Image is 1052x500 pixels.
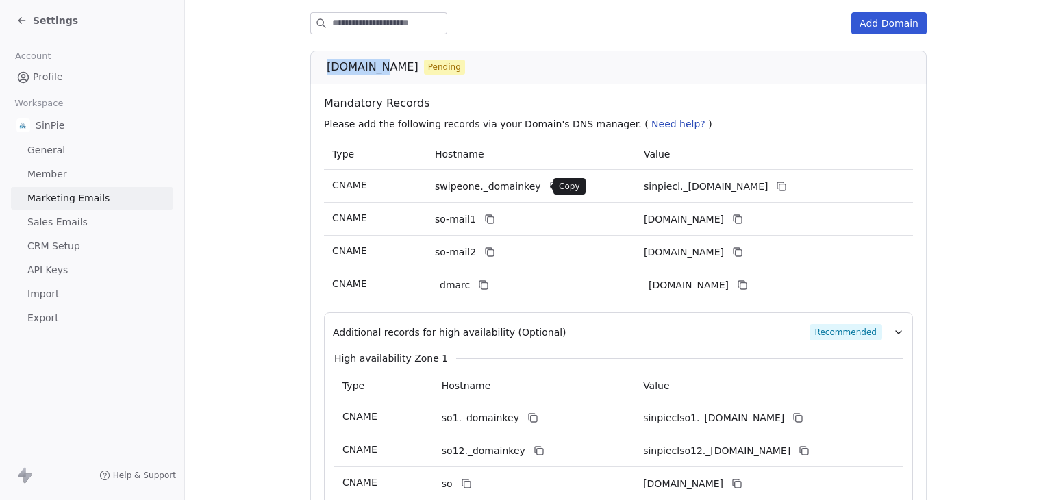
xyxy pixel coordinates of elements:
[342,477,377,488] span: CNAME
[334,351,448,365] span: High availability Zone 1
[9,93,69,114] span: Workspace
[332,147,418,162] p: Type
[27,191,110,205] span: Marketing Emails
[11,235,173,258] a: CRM Setup
[11,139,173,162] a: General
[27,287,59,301] span: Import
[99,470,176,481] a: Help & Support
[644,179,768,194] span: sinpiecl._domainkey.swipeone.email
[651,118,705,129] span: Need help?
[113,470,176,481] span: Help & Support
[644,149,670,160] span: Value
[442,477,453,491] span: so
[428,61,461,73] span: Pending
[435,212,476,227] span: so-mail1
[442,380,491,391] span: Hostname
[33,70,63,84] span: Profile
[435,149,484,160] span: Hostname
[333,325,566,339] span: Additional records for high availability (Optional)
[810,324,882,340] span: Recommended
[442,411,519,425] span: so1._domainkey
[27,239,80,253] span: CRM Setup
[11,307,173,329] a: Export
[435,245,476,260] span: so-mail2
[332,179,367,190] span: CNAME
[11,187,173,210] a: Marketing Emails
[559,181,580,192] p: Copy
[332,278,367,289] span: CNAME
[11,66,173,88] a: Profile
[11,211,173,234] a: Sales Emails
[33,14,78,27] span: Settings
[36,118,64,132] span: SinPie
[327,59,418,75] span: [DOMAIN_NAME]
[643,380,669,391] span: Value
[643,444,790,458] span: sinpieclso12._domainkey.swipeone.email
[27,167,67,182] span: Member
[16,14,78,27] a: Settings
[11,259,173,282] a: API Keys
[342,444,377,455] span: CNAME
[644,278,729,292] span: _dmarc.swipeone.email
[342,379,425,393] p: Type
[332,212,367,223] span: CNAME
[435,278,470,292] span: _dmarc
[16,118,30,132] img: Logo%20SinPie.jpg
[644,245,724,260] span: sinpiecl2.swipeone.email
[435,179,541,194] span: swipeone._domainkey
[27,311,59,325] span: Export
[643,411,784,425] span: sinpieclso1._domainkey.swipeone.email
[27,263,68,277] span: API Keys
[11,283,173,305] a: Import
[851,12,927,34] button: Add Domain
[9,46,57,66] span: Account
[324,117,918,131] p: Please add the following records via your Domain's DNS manager. ( )
[11,163,173,186] a: Member
[332,245,367,256] span: CNAME
[644,212,724,227] span: sinpiecl1.swipeone.email
[333,340,904,500] div: Additional records for high availability (Optional)Recommended
[324,95,918,112] span: Mandatory Records
[333,324,904,340] button: Additional records for high availability (Optional)Recommended
[442,444,525,458] span: so12._domainkey
[27,143,65,158] span: General
[27,215,88,229] span: Sales Emails
[342,411,377,422] span: CNAME
[643,477,723,491] span: sinpieclso.swipeone.email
